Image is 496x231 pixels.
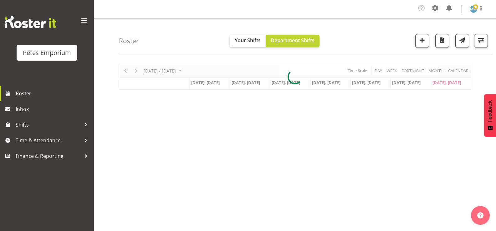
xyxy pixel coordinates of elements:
[235,37,261,44] span: Your Shifts
[16,136,81,145] span: Time & Attendance
[271,37,314,44] span: Department Shifts
[487,100,493,122] span: Feedback
[16,151,81,161] span: Finance & Reporting
[474,34,488,48] button: Filter Shifts
[16,120,81,129] span: Shifts
[266,35,320,47] button: Department Shifts
[435,34,449,48] button: Download a PDF of the roster according to the set date range.
[23,48,71,58] div: Petes Emporium
[455,34,469,48] button: Send a list of all shifts for the selected filtered period to all rostered employees.
[415,34,429,48] button: Add a new shift
[477,212,483,218] img: help-xxl-2.png
[470,5,477,13] img: mandy-mosley3858.jpg
[119,37,139,44] h4: Roster
[16,89,91,98] span: Roster
[5,16,56,28] img: Rosterit website logo
[484,94,496,137] button: Feedback - Show survey
[16,104,91,114] span: Inbox
[230,35,266,47] button: Your Shifts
